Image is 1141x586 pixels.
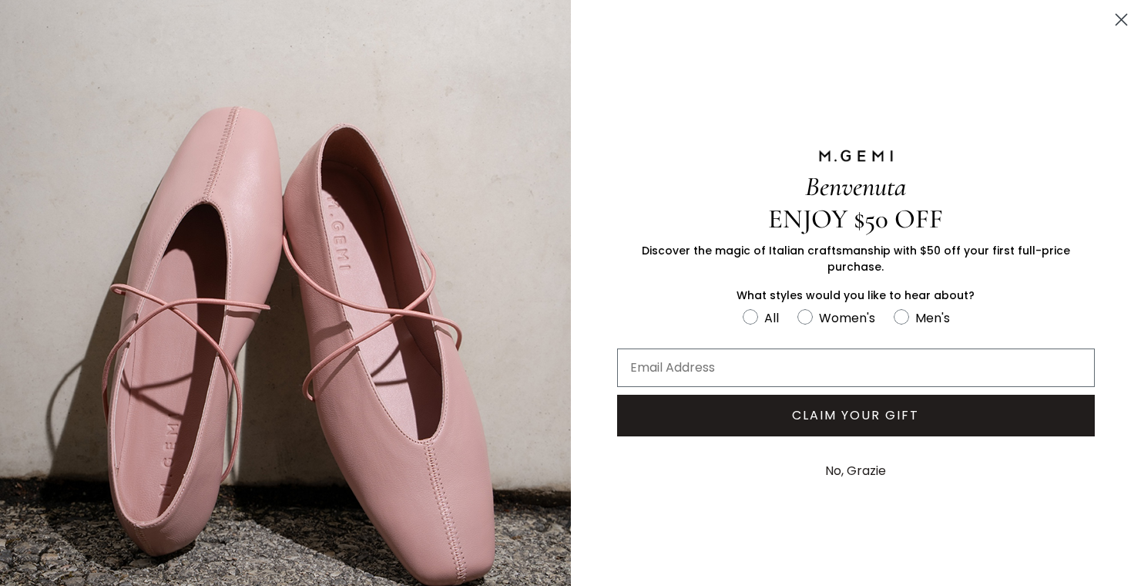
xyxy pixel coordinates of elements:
button: No, Grazie [817,452,894,490]
div: All [764,308,779,328]
div: Men's [915,308,950,328]
button: Close dialog [1108,6,1135,33]
img: M.GEMI [817,149,894,163]
span: ENJOY $50 OFF [768,203,943,235]
span: Discover the magic of Italian craftsmanship with $50 off your first full-price purchase. [642,243,1070,274]
input: Email Address [617,349,1096,387]
button: CLAIM YOUR GIFT [617,395,1096,436]
span: What styles would you like to hear about? [737,288,975,303]
span: Benvenuta [805,170,906,203]
div: Women's [819,308,875,328]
